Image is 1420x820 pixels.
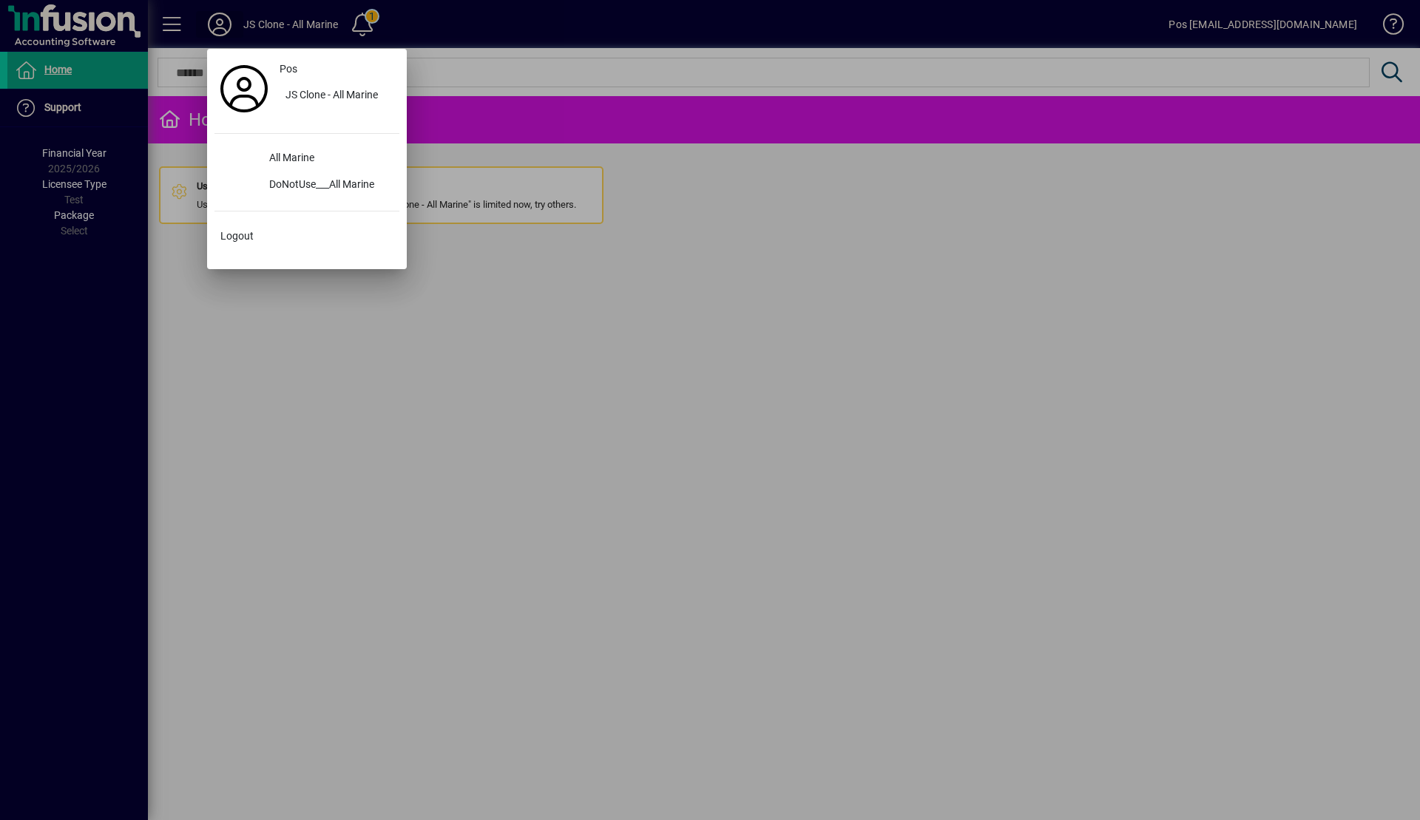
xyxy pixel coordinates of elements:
button: DoNotUse___All Marine [214,172,399,199]
a: Profile [214,75,274,102]
div: All Marine [257,146,399,172]
span: Pos [280,61,297,77]
button: All Marine [214,146,399,172]
div: DoNotUse___All Marine [257,172,399,199]
button: JS Clone - All Marine [274,83,399,109]
a: Pos [274,56,399,83]
span: Logout [220,228,254,244]
button: Logout [214,223,399,250]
